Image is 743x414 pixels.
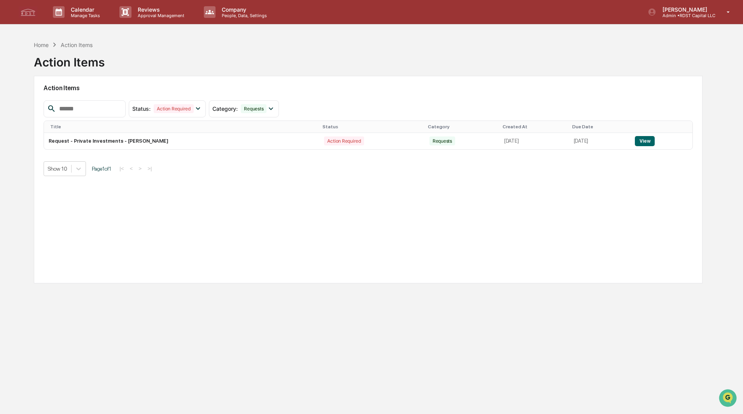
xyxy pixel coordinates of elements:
div: We're available if you need us! [26,67,98,73]
a: Powered byPylon [55,131,94,138]
button: > [136,165,144,172]
div: Start new chat [26,59,128,67]
p: Admin • RDST Capital LLC [656,13,715,18]
div: Action Required [154,104,194,113]
a: 🔎Data Lookup [5,110,52,124]
div: Title [50,124,316,129]
p: People, Data, Settings [216,13,271,18]
h2: Action Items [44,84,693,92]
div: Status [322,124,422,129]
img: logo [19,7,37,17]
button: View [635,136,655,146]
td: [DATE] [569,133,631,149]
span: Data Lookup [16,113,49,121]
button: |< [117,165,126,172]
div: Requests [429,136,455,145]
p: Approval Management [131,13,188,18]
div: 🔎 [8,114,14,120]
div: Requests [241,104,266,113]
p: Manage Tasks [65,13,104,18]
span: Pylon [77,132,94,138]
p: How can we help? [8,16,142,29]
span: Page 1 of 1 [92,166,111,172]
span: Attestations [64,98,96,106]
span: Preclearance [16,98,50,106]
span: Category : [212,105,238,112]
td: [DATE] [499,133,569,149]
img: 1746055101610-c473b297-6a78-478c-a979-82029cc54cd1 [8,59,22,73]
div: 🖐️ [8,99,14,105]
p: Calendar [65,6,104,13]
div: Home [34,42,49,48]
button: < [128,165,135,172]
p: [PERSON_NAME] [656,6,715,13]
button: >| [145,165,154,172]
div: Category [428,124,496,129]
p: Reviews [131,6,188,13]
a: 🗄️Attestations [53,95,100,109]
div: Created At [503,124,566,129]
p: Company [216,6,271,13]
div: Action Items [61,42,93,48]
div: Action Items [34,49,105,69]
div: 🗄️ [56,99,63,105]
span: Status : [132,105,151,112]
button: Start new chat [132,62,142,71]
td: Request - Private Investments - [PERSON_NAME] [44,133,319,149]
div: Due Date [572,124,627,129]
iframe: Open customer support [718,388,739,409]
div: Action Required [324,136,364,145]
a: 🖐️Preclearance [5,95,53,109]
a: View [635,138,655,144]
